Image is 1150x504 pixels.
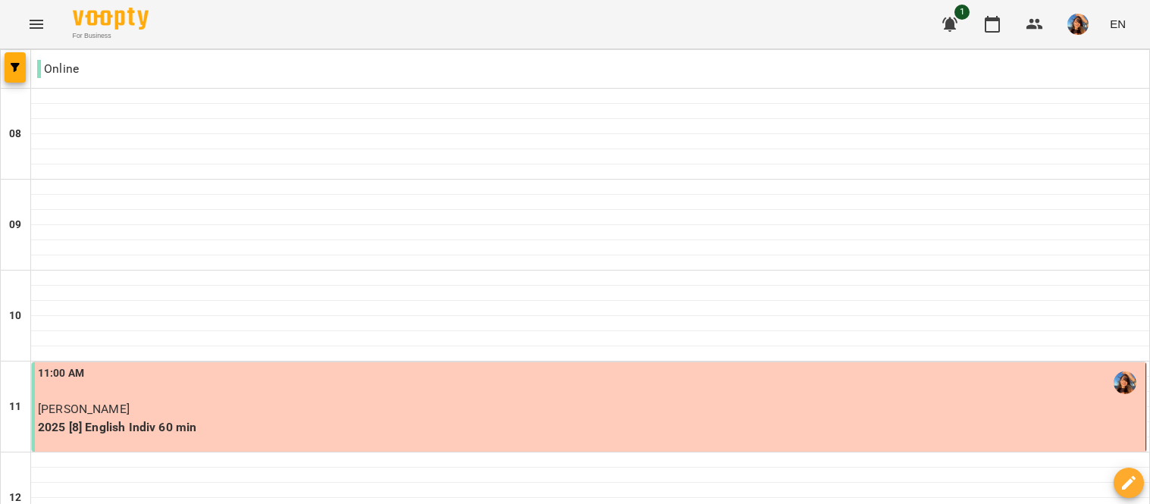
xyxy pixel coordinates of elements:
span: For Business [73,31,149,41]
button: EN [1104,10,1132,38]
span: 1 [954,5,970,20]
p: 2025 [8] English Indiv 60 min [38,418,1142,437]
img: a3cfe7ef423bcf5e9dc77126c78d7dbf.jpg [1067,14,1089,35]
p: Online [37,60,79,78]
h6: 08 [9,126,21,142]
span: EN [1110,16,1126,32]
label: 11:00 AM [38,365,84,382]
h6: 09 [9,217,21,233]
button: Menu [18,6,55,42]
img: Voopty Logo [73,8,149,30]
img: Вербова Єлизавета Сергіївна (а) [1114,371,1136,394]
span: [PERSON_NAME] [38,402,130,416]
h6: 11 [9,399,21,415]
h6: 10 [9,308,21,324]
